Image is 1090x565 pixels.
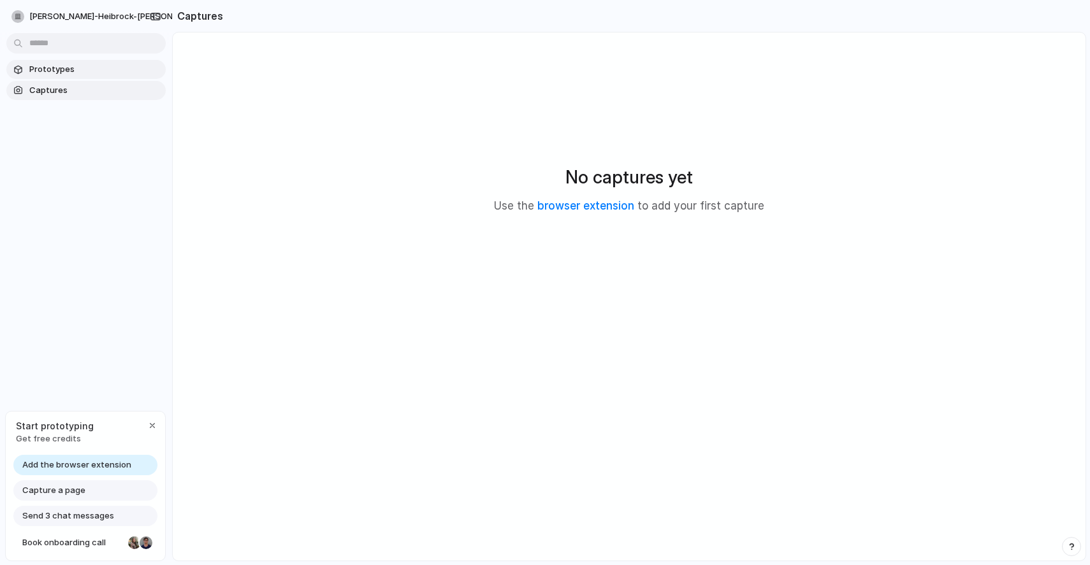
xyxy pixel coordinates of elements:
span: Book onboarding call [22,536,123,549]
a: Captures [6,81,166,100]
button: [PERSON_NAME]-heibrock-[PERSON_NAME] [6,6,222,27]
span: Send 3 chat messages [22,510,114,522]
span: [PERSON_NAME]-heibrock-[PERSON_NAME] [29,10,202,23]
span: Prototypes [29,63,161,76]
span: Start prototyping [16,419,94,433]
a: Book onboarding call [13,533,157,553]
p: Use the to add your first capture [494,198,764,215]
h2: Captures [172,8,223,24]
span: Add the browser extension [22,459,131,471]
a: browser extension [537,199,634,212]
a: Prototypes [6,60,166,79]
span: Capture a page [22,484,85,497]
div: Nicole Kubica [127,535,142,550]
span: Get free credits [16,433,94,445]
h2: No captures yet [565,164,693,190]
div: Christian Iacullo [138,535,154,550]
span: Captures [29,84,161,97]
a: Add the browser extension [13,455,157,475]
